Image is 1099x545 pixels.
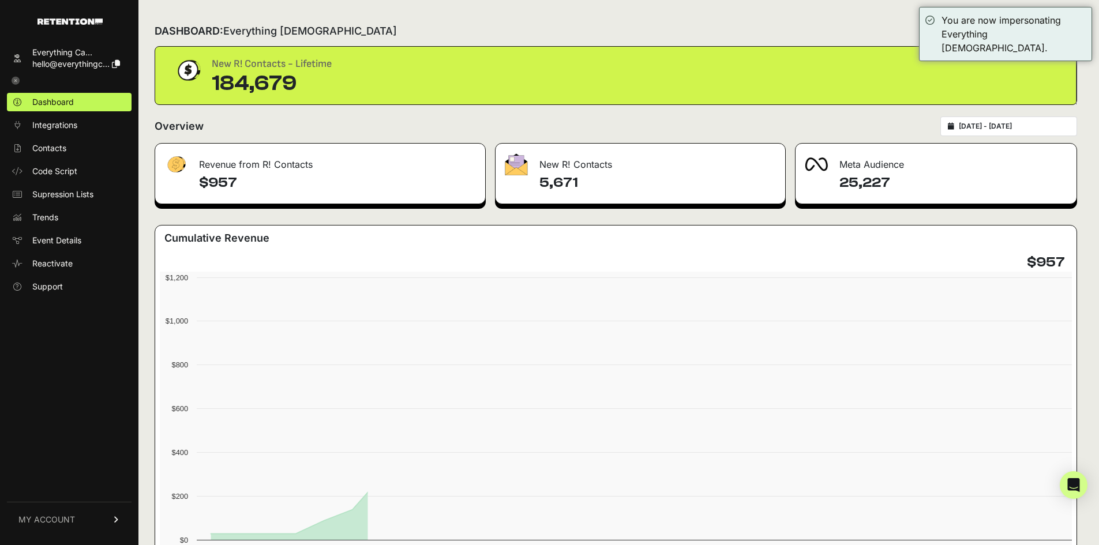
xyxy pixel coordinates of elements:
span: Trends [32,212,58,223]
h2: DASHBOARD: [155,23,397,39]
span: Supression Lists [32,189,93,200]
div: Meta Audience [796,144,1077,178]
span: Support [32,281,63,292]
div: 184,679 [212,72,332,95]
div: You are now impersonating Everything [DEMOGRAPHIC_DATA]. [942,13,1086,55]
div: New R! Contacts [496,144,785,178]
a: Dashboard [7,93,132,111]
a: Everything Ca... hello@everythingc... [7,43,132,73]
text: $0 [180,536,188,544]
a: Contacts [7,139,132,157]
img: fa-dollar-13500eef13a19c4ab2b9ed9ad552e47b0d9fc28b02b83b90ba0e00f96d6372e9.png [164,153,187,176]
span: Code Script [32,166,77,177]
text: $1,200 [166,273,188,282]
span: Contacts [32,142,66,154]
h4: $957 [1027,253,1065,272]
h4: 25,227 [839,174,1067,192]
a: Support [7,277,132,296]
span: Dashboard [32,96,74,108]
img: Retention.com [37,18,103,25]
a: Reactivate [7,254,132,273]
span: hello@everythingc... [32,59,110,69]
img: fa-envelope-19ae18322b30453b285274b1b8af3d052b27d846a4fbe8435d1a52b978f639a2.png [505,153,528,175]
img: fa-meta-2f981b61bb99beabf952f7030308934f19ce035c18b003e963880cc3fabeebb7.png [805,157,828,171]
div: Everything Ca... [32,47,120,58]
a: Supression Lists [7,185,132,204]
a: MY ACCOUNT [7,502,132,537]
span: Event Details [32,235,81,246]
text: $800 [172,360,188,369]
h3: Cumulative Revenue [164,230,269,246]
span: Reactivate [32,258,73,269]
text: $1,000 [166,317,188,325]
div: Open Intercom Messenger [1060,471,1087,499]
a: Event Details [7,231,132,250]
img: dollar-coin-05c43ed7efb7bc0c12610022525b4bbbb207c7efeef5aecc26f025e68dcafac9.png [174,56,202,85]
text: $600 [172,404,188,413]
a: Trends [7,208,132,227]
text: $400 [172,448,188,457]
span: Integrations [32,119,77,131]
a: Integrations [7,116,132,134]
a: Code Script [7,162,132,181]
h4: 5,671 [539,174,775,192]
h4: $957 [199,174,476,192]
div: Revenue from R! Contacts [155,144,485,178]
span: Everything [DEMOGRAPHIC_DATA] [223,25,397,37]
h2: Overview [155,118,204,134]
div: New R! Contacts - Lifetime [212,56,332,72]
span: MY ACCOUNT [18,514,75,525]
text: $200 [172,492,188,501]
